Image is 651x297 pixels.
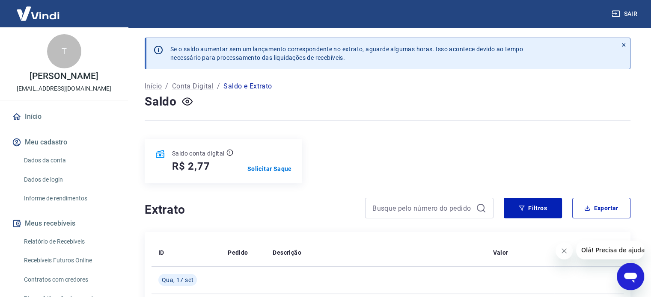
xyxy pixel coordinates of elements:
[172,81,214,91] a: Conta Digital
[228,248,248,257] p: Pedido
[170,45,523,62] p: Se o saldo aumentar sem um lançamento correspondente no extrato, aguarde algumas horas. Isso acon...
[30,72,98,81] p: [PERSON_NAME]
[158,248,164,257] p: ID
[223,81,272,91] p: Saldo e Extrato
[21,252,118,269] a: Recebíveis Futuros Online
[217,81,220,91] p: /
[21,271,118,288] a: Contratos com credores
[247,165,292,173] a: Solicitar Saque
[145,93,177,110] h4: Saldo
[17,84,111,93] p: [EMAIL_ADDRESS][DOMAIN_NAME]
[172,159,210,173] h5: R$ 2,77
[165,81,168,91] p: /
[493,248,508,257] p: Valor
[145,201,355,218] h4: Extrato
[10,214,118,233] button: Meus recebíveis
[10,133,118,152] button: Meu cadastro
[617,263,644,290] iframe: Botão para abrir a janela de mensagens
[21,233,118,250] a: Relatório de Recebíveis
[556,242,573,259] iframe: Fechar mensagem
[572,198,630,218] button: Exportar
[47,34,81,68] div: T
[21,190,118,207] a: Informe de rendimentos
[21,152,118,169] a: Dados da conta
[576,241,644,259] iframe: Mensagem da empresa
[10,0,66,26] img: Vindi
[21,171,118,188] a: Dados de login
[10,107,118,126] a: Início
[372,202,473,215] input: Busque pelo número do pedido
[610,6,641,22] button: Sair
[145,81,162,91] a: Início
[172,149,225,158] p: Saldo conta digital
[504,198,562,218] button: Filtros
[273,248,301,257] p: Descrição
[5,6,72,13] span: Olá! Precisa de ajuda?
[162,276,193,284] span: Qua, 17 set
